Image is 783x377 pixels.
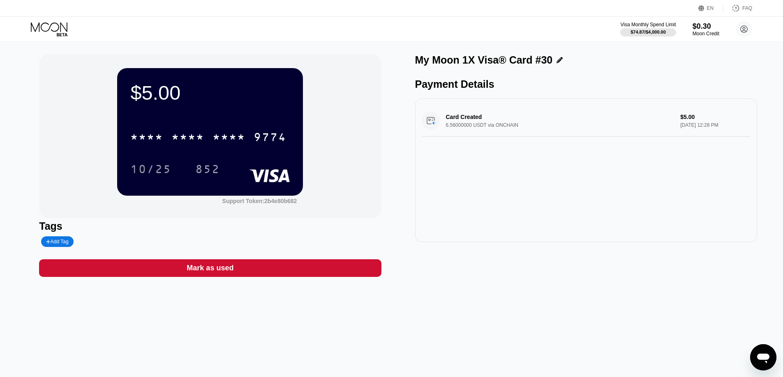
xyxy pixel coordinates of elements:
div: $0.30 [693,22,719,31]
div: Visa Monthly Spend Limit$74.87/$4,000.00 [620,22,676,37]
div: 852 [195,164,220,177]
div: $74.87 / $4,000.00 [631,30,666,34]
div: Mark as used [187,263,233,273]
div: FAQ [742,5,752,11]
iframe: Кнопка запуска окна обмена сообщениями [750,344,776,370]
div: FAQ [723,4,752,12]
div: EN [698,4,723,12]
div: Tags [39,220,381,232]
div: $0.30Moon Credit [693,22,719,37]
div: $5.00 [130,81,290,104]
div: Mark as used [39,259,381,277]
div: My Moon 1X Visa® Card #30 [415,54,553,66]
div: 10/25 [130,164,171,177]
div: 9774 [254,132,286,145]
div: Add Tag [46,239,68,244]
div: Moon Credit [693,31,719,37]
div: Visa Monthly Spend Limit [620,22,676,27]
div: 852 [189,159,226,179]
div: Add Tag [41,236,73,247]
div: EN [707,5,714,11]
div: Support Token: 2b4e80b682 [222,198,297,204]
div: Support Token:2b4e80b682 [222,198,297,204]
div: Payment Details [415,78,757,90]
div: 10/25 [124,159,178,179]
